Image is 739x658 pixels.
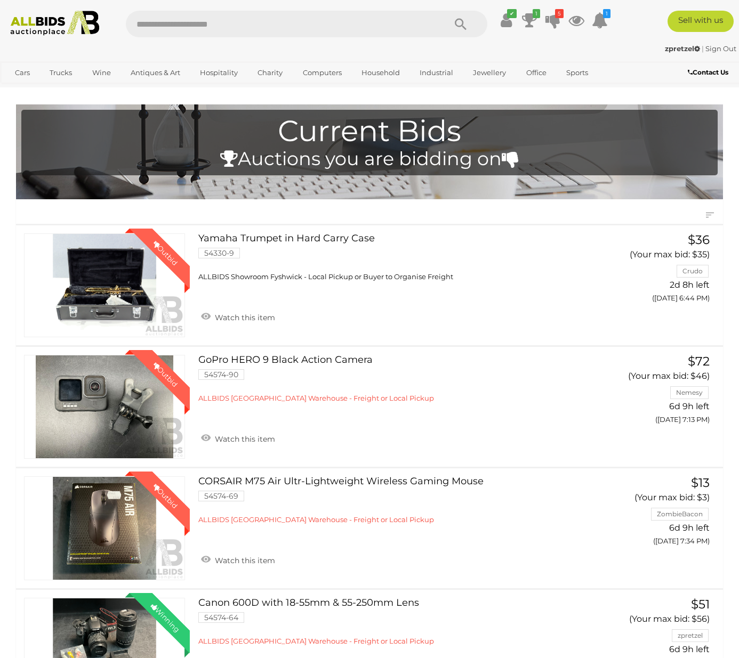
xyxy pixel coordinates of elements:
[8,64,37,82] a: Cars
[466,64,513,82] a: Jewellery
[212,313,275,322] span: Watch this item
[5,11,104,36] img: Allbids.com.au
[434,11,487,37] button: Search
[688,354,710,369] span: $72
[691,475,710,490] span: $13
[355,64,407,82] a: Household
[212,434,275,444] span: Watch this item
[613,476,712,551] a: $13 (Your max bid: $3) ZombieBacon 6d 9h left ([DATE] 7:34 PM)
[498,11,514,30] a: ✔
[296,64,349,82] a: Computers
[206,355,598,403] a: GoPro HERO 9 Black Action Camera 54574-90 ALLBIDS [GEOGRAPHIC_DATA] Warehouse - Freight or Local ...
[141,350,190,399] div: Outbid
[613,233,712,308] a: $36 (Your max bid: $35) Crudo 2d 8h left ([DATE] 6:44 PM)
[251,64,290,82] a: Charity
[559,64,595,82] a: Sports
[507,9,517,18] i: ✔
[8,82,98,99] a: [GEOGRAPHIC_DATA]
[519,64,553,82] a: Office
[198,551,278,567] a: Watch this item
[85,64,118,82] a: Wine
[533,9,540,18] i: 1
[691,597,710,612] span: $51
[198,430,278,446] a: Watch this item
[141,472,190,521] div: Outbid
[613,355,712,429] a: $72 (Your max bid: $46) Nemesy 6d 9h left ([DATE] 7:13 PM)
[212,556,275,565] span: Watch this item
[206,476,598,524] a: CORSAIR M75 Air Ultr-Lightweight Wireless Gaming Mouse 54574-69 ALLBIDS [GEOGRAPHIC_DATA] Warehou...
[413,64,460,82] a: Industrial
[688,67,731,78] a: Contact Us
[124,64,187,82] a: Antiques & Art
[702,44,704,53] span: |
[24,233,185,337] a: Outbid
[665,44,700,53] strong: zpretzel
[206,598,598,646] a: Canon 600D with 18-55mm & 55-250mm Lens 54574-64 ALLBIDS [GEOGRAPHIC_DATA] Warehouse - Freight or...
[141,594,190,643] div: Winning
[24,476,185,580] a: Outbid
[555,9,564,18] i: 5
[705,44,736,53] a: Sign Out
[545,11,561,30] a: 5
[521,11,537,30] a: 1
[668,11,734,32] a: Sell with us
[688,68,728,76] b: Contact Us
[592,11,608,30] a: 1
[206,233,598,281] a: Yamaha Trumpet in Hard Carry Case 54330-9 ALLBIDS Showroom Fyshwick - Local Pickup or Buyer to Or...
[193,64,245,82] a: Hospitality
[27,149,712,169] h4: Auctions you are bidding on
[665,44,702,53] a: zpretzel
[603,9,611,18] i: 1
[27,115,712,148] h1: Current Bids
[198,308,278,324] a: Watch this item
[688,232,710,247] span: $36
[141,229,190,278] div: Outbid
[24,355,185,459] a: Outbid
[43,64,79,82] a: Trucks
